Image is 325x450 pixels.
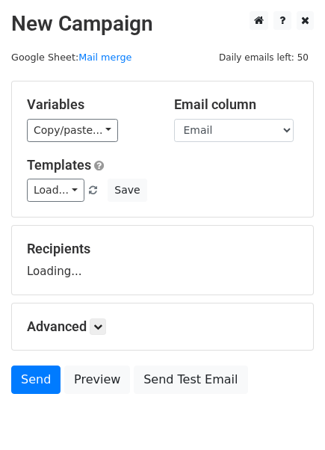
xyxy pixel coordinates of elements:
[27,119,118,142] a: Copy/paste...
[27,157,91,173] a: Templates
[27,179,84,202] a: Load...
[27,241,298,257] h5: Recipients
[64,366,130,394] a: Preview
[27,96,152,113] h5: Variables
[108,179,146,202] button: Save
[78,52,131,63] a: Mail merge
[11,52,131,63] small: Google Sheet:
[11,11,314,37] h2: New Campaign
[214,52,314,63] a: Daily emails left: 50
[174,96,299,113] h5: Email column
[134,366,247,394] a: Send Test Email
[11,366,61,394] a: Send
[27,318,298,335] h5: Advanced
[27,241,298,280] div: Loading...
[214,49,314,66] span: Daily emails left: 50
